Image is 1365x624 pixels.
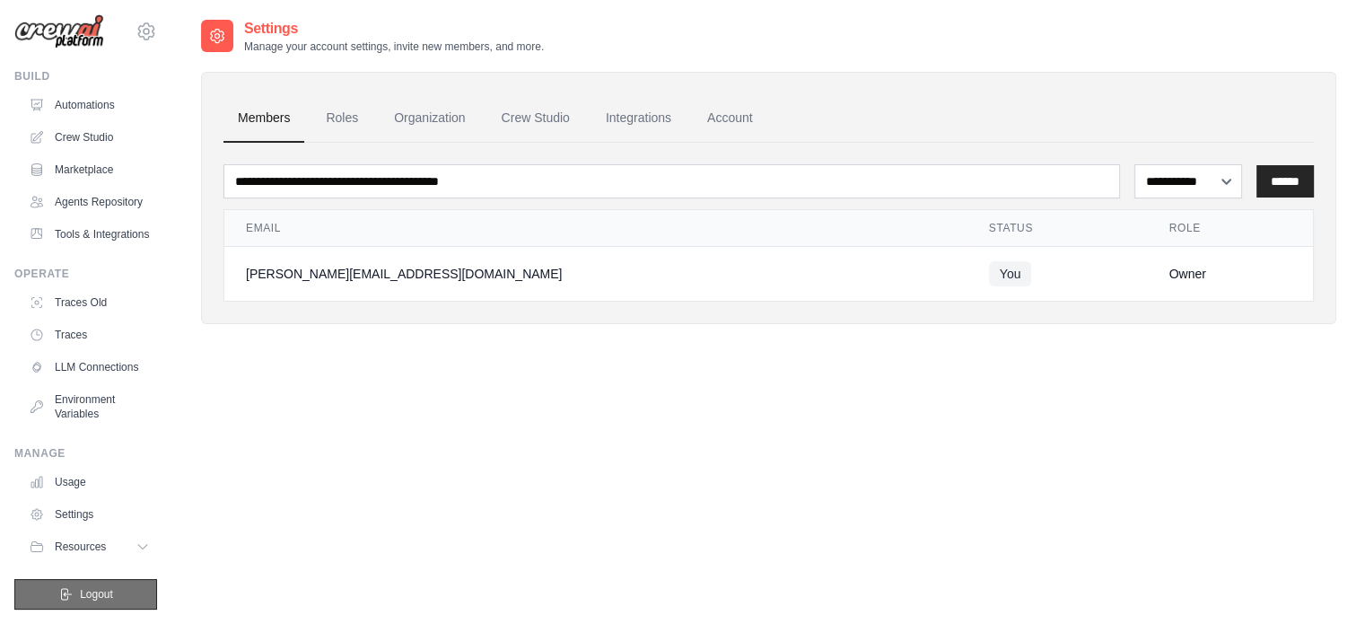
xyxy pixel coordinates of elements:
span: Resources [55,540,106,554]
a: Usage [22,468,157,497]
a: Integrations [591,94,686,143]
a: Account [693,94,767,143]
h2: Settings [244,18,544,40]
button: Resources [22,532,157,561]
div: [PERSON_NAME][EMAIL_ADDRESS][DOMAIN_NAME] [246,265,946,283]
div: Build [14,69,157,83]
th: Status [967,210,1148,247]
a: Traces Old [22,288,157,317]
th: Email [224,210,967,247]
img: Logo [14,14,104,49]
p: Manage your account settings, invite new members, and more. [244,40,544,54]
a: Agents Repository [22,188,157,216]
div: Operate [14,267,157,281]
a: Automations [22,91,157,119]
a: Organization [380,94,479,143]
div: Manage [14,446,157,461]
div: Owner [1169,265,1291,283]
a: Crew Studio [22,123,157,152]
span: You [989,261,1032,286]
a: Roles [311,94,372,143]
a: Marketplace [22,155,157,184]
button: Logout [14,579,157,610]
a: Crew Studio [487,94,584,143]
a: Traces [22,321,157,349]
span: Logout [80,587,113,602]
a: Settings [22,500,157,529]
a: Tools & Integrations [22,220,157,249]
a: LLM Connections [22,353,157,382]
a: Members [223,94,304,143]
th: Role [1148,210,1313,247]
a: Environment Variables [22,385,157,428]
